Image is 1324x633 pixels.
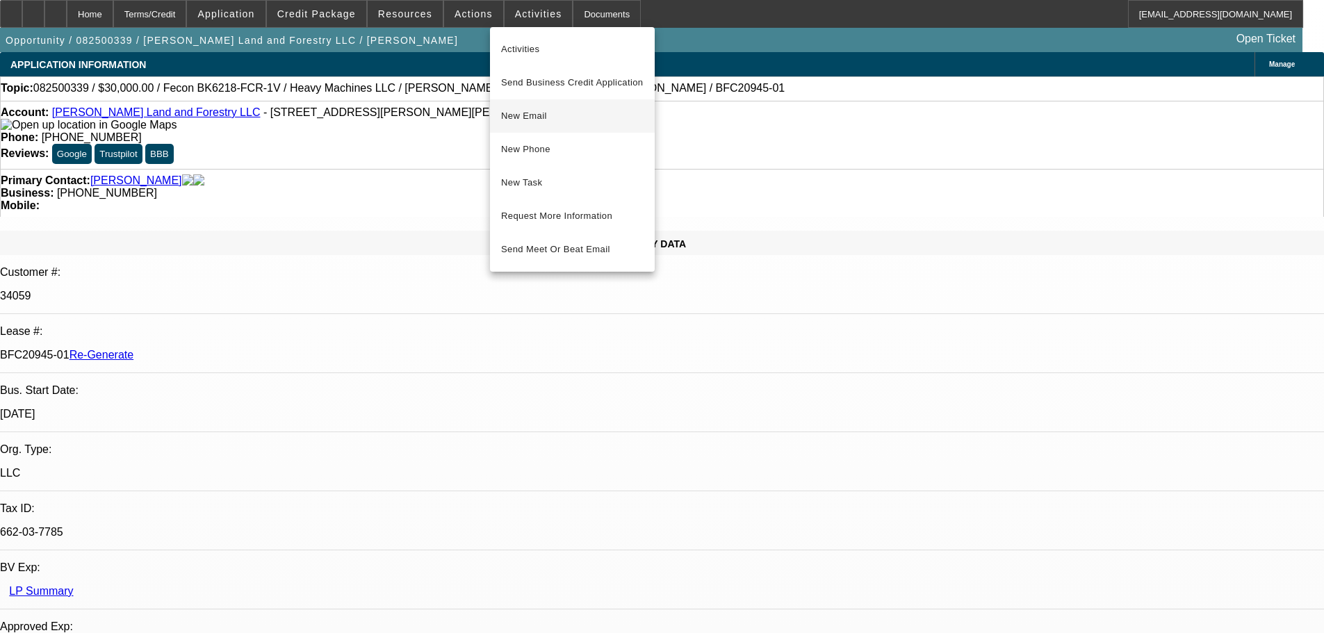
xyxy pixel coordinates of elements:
[501,108,644,124] span: New Email
[501,241,644,258] span: Send Meet Or Beat Email
[501,74,644,91] span: Send Business Credit Application
[501,208,644,224] span: Request More Information
[501,141,644,158] span: New Phone
[501,41,644,58] span: Activities
[501,174,644,191] span: New Task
